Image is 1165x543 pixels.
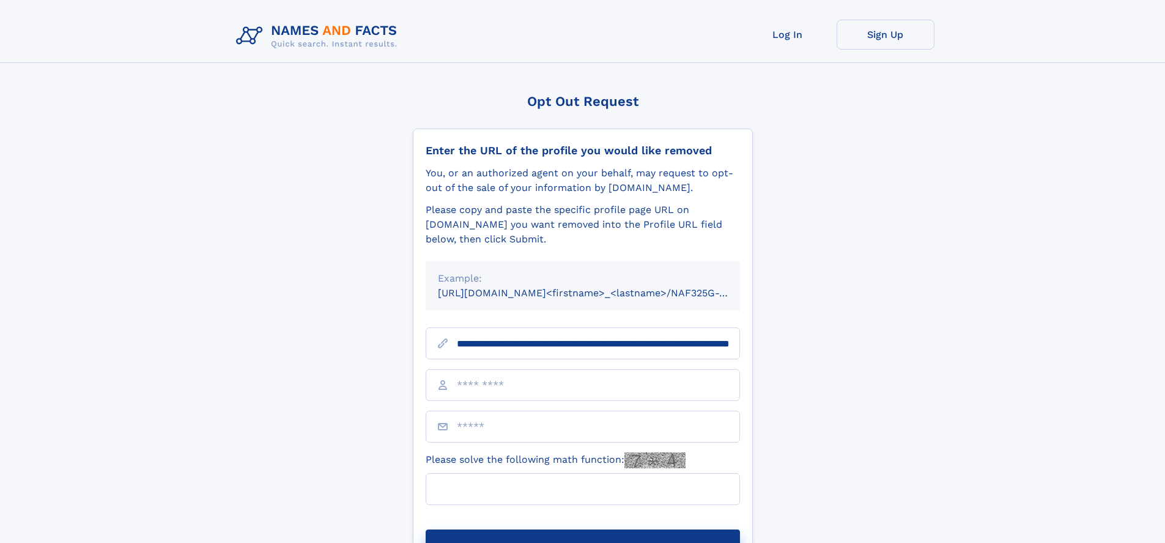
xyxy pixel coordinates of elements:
[426,166,740,195] div: You, or an authorized agent on your behalf, may request to opt-out of the sale of your informatio...
[231,20,407,53] img: Logo Names and Facts
[739,20,837,50] a: Log In
[426,144,740,157] div: Enter the URL of the profile you would like removed
[837,20,934,50] a: Sign Up
[438,271,728,286] div: Example:
[413,94,753,109] div: Opt Out Request
[426,203,740,247] div: Please copy and paste the specific profile page URL on [DOMAIN_NAME] you want removed into the Pr...
[438,287,763,299] small: [URL][DOMAIN_NAME]<firstname>_<lastname>/NAF325G-xxxxxxxx
[426,452,686,468] label: Please solve the following math function:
